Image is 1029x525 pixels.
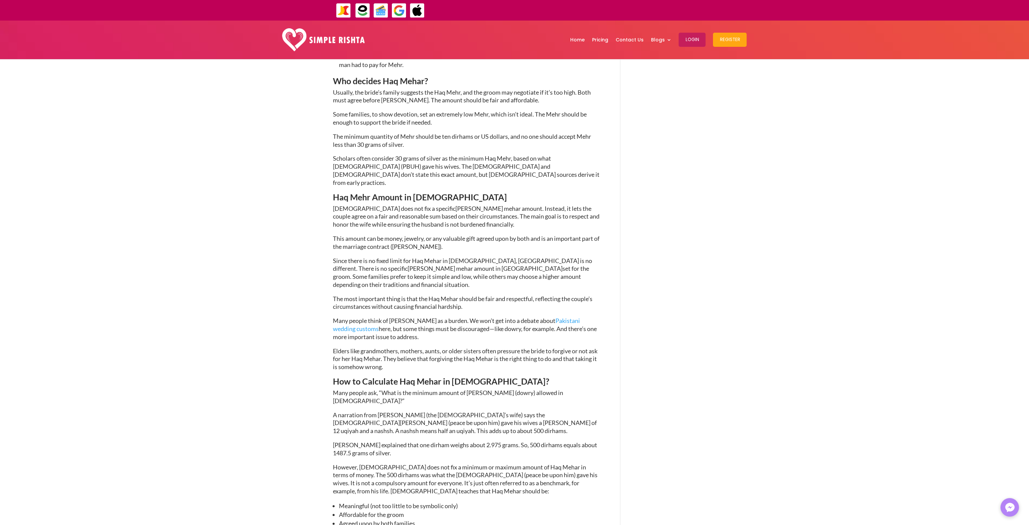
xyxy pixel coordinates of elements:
strong: ایزی پیسہ [602,4,617,16]
span: How to Calculate Haq Mehar in [DEMOGRAPHIC_DATA]? [333,376,549,386]
span: . Instead, it lets the couple agree on a fair and reasonable sum based on their circumstances. Th... [333,205,599,228]
button: Register [713,33,747,47]
img: Messenger [1003,501,1017,514]
a: Contact Us [615,22,643,57]
a: Pakistani wedding customs [333,317,580,332]
span: This amount can be money, jewelry, or any valuable gift agreed upon by both and is an important p... [333,235,599,250]
span: Many people think of [PERSON_NAME] as a burden. We won’t get into a debate about [333,317,555,324]
span: Many people ask, “What is the minimum amount of [PERSON_NAME] (dowry) allowed in [DEMOGRAPHIC_DAT... [333,389,563,404]
img: GooglePay-icon [391,3,407,18]
span: A narration from [PERSON_NAME] (the [DEMOGRAPHIC_DATA]’s wife) says the [DEMOGRAPHIC_DATA][PERSON... [333,411,597,435]
span: [PERSON_NAME] mehar amount [455,205,542,212]
span: Affordable for the groom [339,511,404,518]
span: Who decides Haq Mehar? [333,76,428,86]
button: Login [679,33,706,47]
img: EasyPaisa-icon [355,3,370,18]
span: The Mehr elevates the honour and position of a woman. As a women pay for dowry. Comparatively, a ... [339,52,599,68]
a: Blogs [651,22,671,57]
a: Login [679,22,706,57]
span: Elders like grandmothers, mothers, aunts, or older sisters often pressure the bride to forgive or... [333,347,597,371]
span: Since there is no fixed limit for Haq Mehar in [DEMOGRAPHIC_DATA], [GEOGRAPHIC_DATA] is no differ... [333,257,592,272]
strong: جاز کیش [618,4,632,16]
a: Register [713,22,747,57]
span: Some families, to show devotion, set an extremely low Mehr, which isn’t ideal. The Mehr should be... [333,110,587,126]
a: Pricing [592,22,608,57]
img: Credit Cards [373,3,388,18]
span: [DEMOGRAPHIC_DATA] does not fix a specific [333,205,455,212]
a: Home [570,22,584,57]
img: JazzCash-icon [336,3,351,18]
div: ایپ میں پیمنٹ صرف گوگل پے اور ایپل پے کے ذریعے ممکن ہے۔ ، یا کریڈٹ کارڈ کے ذریعے ویب سائٹ پر ہوگی۔ [490,6,781,14]
span: here, but some things must be discouraged—like dowry, for example. And there’s one more important... [333,325,597,340]
span: The most important thing is that the Haq Mehar should be fair and respectful, reflecting the coup... [333,295,592,310]
span: Meaningful (not too little to be symbolic only) [339,502,458,510]
span: [PERSON_NAME] explained that one dirham weighs about 2.975 grams. So, 500 dirhams equals about 14... [333,441,597,457]
span: [PERSON_NAME] mehar amount in [GEOGRAPHIC_DATA] [408,265,562,272]
span: Scholars often consider 30 grams of silver as the minimum Haq Mehr, based on what [DEMOGRAPHIC_DA... [333,155,599,186]
span: set for the groom. Some families prefer to keep it simple and low, while others may choose a high... [333,265,589,288]
img: ApplePay-icon [410,3,425,18]
span: The minimum quantity of Mehr should be ten dirhams or US dollars, and no one should accept Mehr l... [333,133,591,148]
span: Haq Mehr Amount in [DEMOGRAPHIC_DATA] [333,192,507,202]
span: Usually, the bride’s family suggests the Haq Mehr, and the groom may negotiate if it’s too high. ... [333,89,591,104]
span: However, [DEMOGRAPHIC_DATA] does not fix a minimum or maximum amount of Haq Mehar in terms of mon... [333,463,597,495]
